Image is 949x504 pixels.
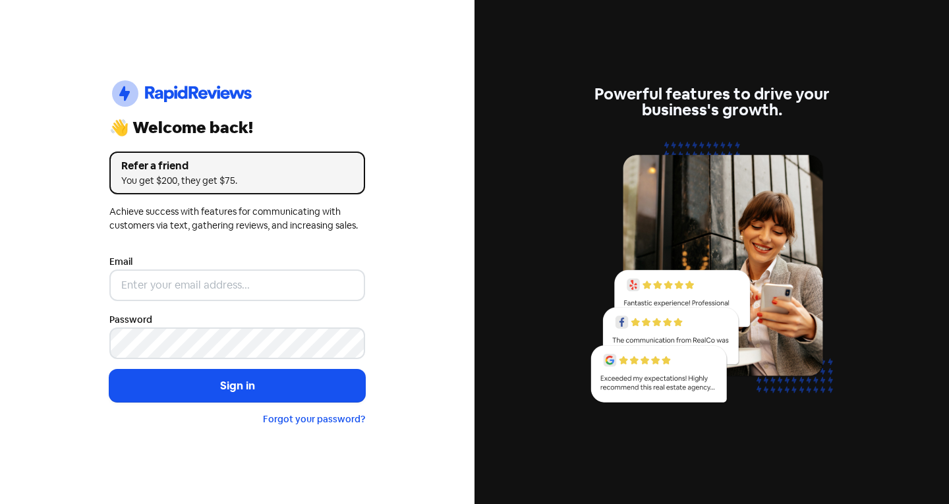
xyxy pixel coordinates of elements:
button: Sign in [109,370,365,403]
input: Enter your email address... [109,269,365,301]
div: You get $200, they get $75. [121,174,353,188]
div: Powerful features to drive your business's growth. [584,86,840,118]
div: 👋 Welcome back! [109,120,365,136]
img: reviews [584,134,840,418]
div: Achieve success with features for communicating with customers via text, gathering reviews, and i... [109,205,365,233]
div: Refer a friend [121,158,353,174]
label: Password [109,313,152,327]
label: Email [109,255,132,269]
a: Forgot your password? [263,413,365,425]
